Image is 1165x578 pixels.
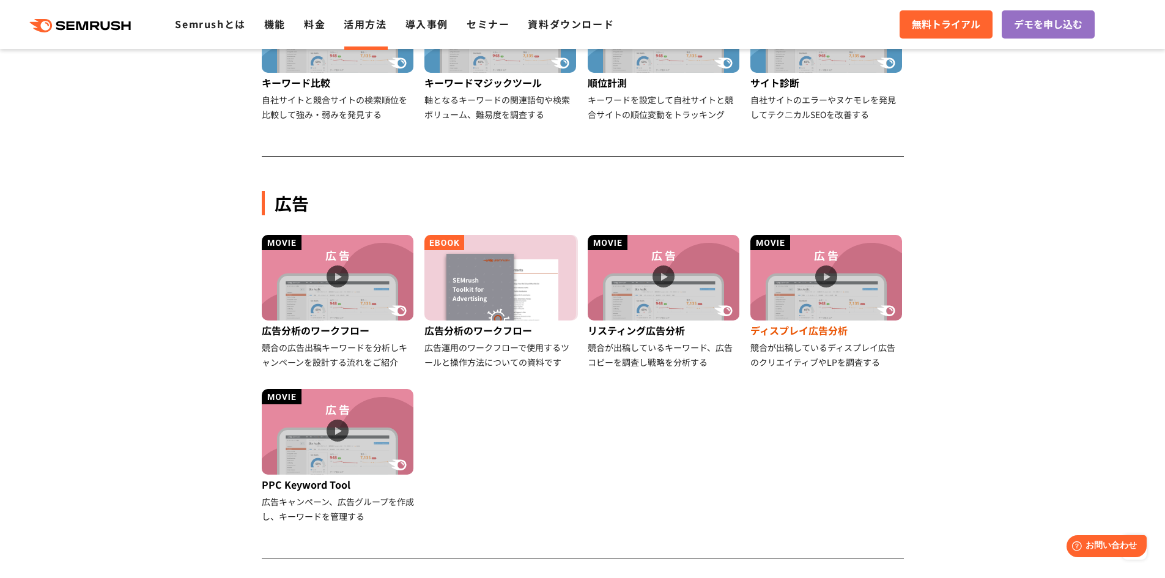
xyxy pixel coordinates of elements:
a: PPC Keyword Tool 広告キャンペーン、広告グループを作成し、キーワードを管理する [262,389,415,524]
a: 広告分析のワークフロー 広告運用のワークフローで使用するツールと操作方法についての資料です [424,235,578,369]
div: 広告分析のワークフロー [424,320,578,340]
div: ディスプレイ広告分析 [750,320,904,340]
div: 順位計測 [588,73,741,92]
div: 広告 [262,191,904,215]
a: 広告分析のワークフロー 競合の広告出稿キーワードを分析しキャンペーンを設計する流れをご紹介 [262,235,415,369]
div: 競合が出稿しているディスプレイ広告のクリエイティブやLPを調査する [750,340,904,369]
div: リスティング広告分析 [588,320,741,340]
a: 料金 [304,17,325,31]
div: 競合が出稿しているキーワード、広告コピーを調査し戦略を分析する [588,340,741,369]
a: 活用方法 [344,17,386,31]
a: 無料トライアル [900,10,993,39]
a: 資料ダウンロード [528,17,614,31]
a: ディスプレイ広告分析 競合が出稿しているディスプレイ広告のクリエイティブやLPを調査する [750,235,904,369]
a: Semrushとは [175,17,245,31]
a: リスティング広告分析 競合が出稿しているキーワード、広告コピーを調査し戦略を分析する [588,235,741,369]
div: 自社サイトのエラーやヌケモレを発見してテクニカルSEOを改善する [750,92,904,122]
div: キーワードマジックツール [424,73,578,92]
span: デモを申し込む [1014,17,1082,32]
a: 導入事例 [405,17,448,31]
div: キーワード比較 [262,73,415,92]
span: 無料トライアル [912,17,980,32]
div: サイト診断 [750,73,904,92]
div: 軸となるキーワードの関連語句や検索ボリューム、難易度を調査する [424,92,578,122]
div: 広告分析のワークフロー [262,320,415,340]
a: デモを申し込む [1002,10,1095,39]
div: 広告運用のワークフローで使用するツールと操作方法についての資料です [424,340,578,369]
div: PPC Keyword Tool [262,475,415,494]
iframe: Help widget launcher [1056,530,1152,565]
div: 自社サイトと競合サイトの検索順位を比較して強み・弱みを発見する [262,92,415,122]
a: 機能 [264,17,286,31]
div: 広告キャンペーン、広告グループを作成し、キーワードを管理する [262,494,415,524]
div: キーワードを設定して自社サイトと競合サイトの順位変動をトラッキング [588,92,741,122]
a: セミナー [467,17,509,31]
div: 競合の広告出稿キーワードを分析しキャンペーンを設計する流れをご紹介 [262,340,415,369]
